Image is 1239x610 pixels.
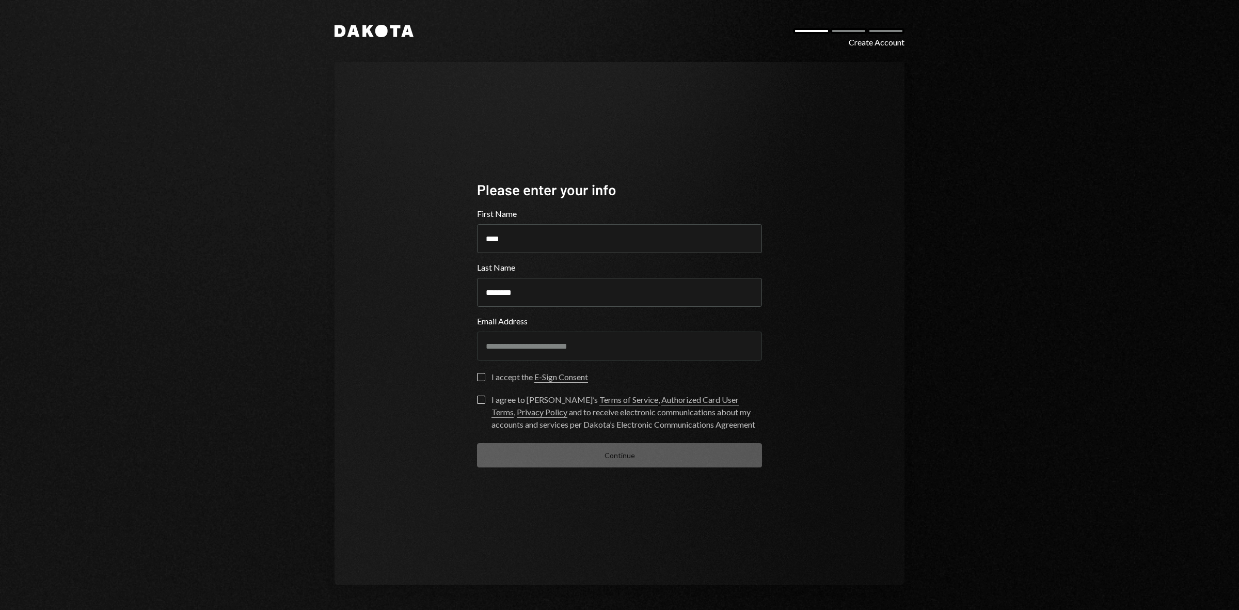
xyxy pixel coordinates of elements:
div: Please enter your info [477,180,762,200]
div: Create Account [849,36,904,49]
div: I agree to [PERSON_NAME]’s , , and to receive electronic communications about my accounts and ser... [491,394,762,431]
label: First Name [477,208,762,220]
a: Authorized Card User Terms [491,395,739,418]
button: I agree to [PERSON_NAME]’s Terms of Service, Authorized Card User Terms, Privacy Policy and to re... [477,396,485,404]
label: Last Name [477,261,762,274]
a: E-Sign Consent [534,372,588,383]
div: I accept the [491,371,588,383]
a: Terms of Service [599,395,658,405]
button: I accept the E-Sign Consent [477,373,485,381]
a: Privacy Policy [517,407,567,418]
label: Email Address [477,315,762,327]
